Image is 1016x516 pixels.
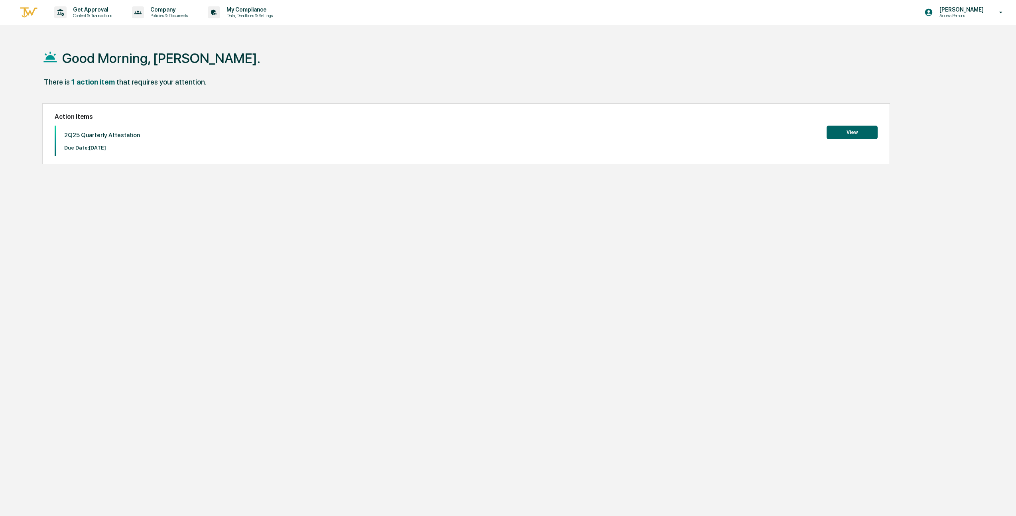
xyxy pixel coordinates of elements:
div: that requires your attention. [116,78,207,86]
h2: Action Items [55,113,878,120]
div: There is [44,78,70,86]
p: 2Q25 Quarterly Attestation [64,132,140,139]
p: Company [144,6,192,13]
img: logo [19,6,38,19]
a: View [827,128,878,136]
p: Due Date: [DATE] [64,145,140,151]
p: Access Persons [933,13,988,18]
p: Policies & Documents [144,13,192,18]
p: Content & Transactions [67,13,116,18]
p: Data, Deadlines & Settings [220,13,277,18]
h1: Good Morning, [PERSON_NAME]. [62,50,260,66]
button: View [827,126,878,139]
p: [PERSON_NAME] [933,6,988,13]
p: Get Approval [67,6,116,13]
p: My Compliance [220,6,277,13]
div: 1 action item [71,78,115,86]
